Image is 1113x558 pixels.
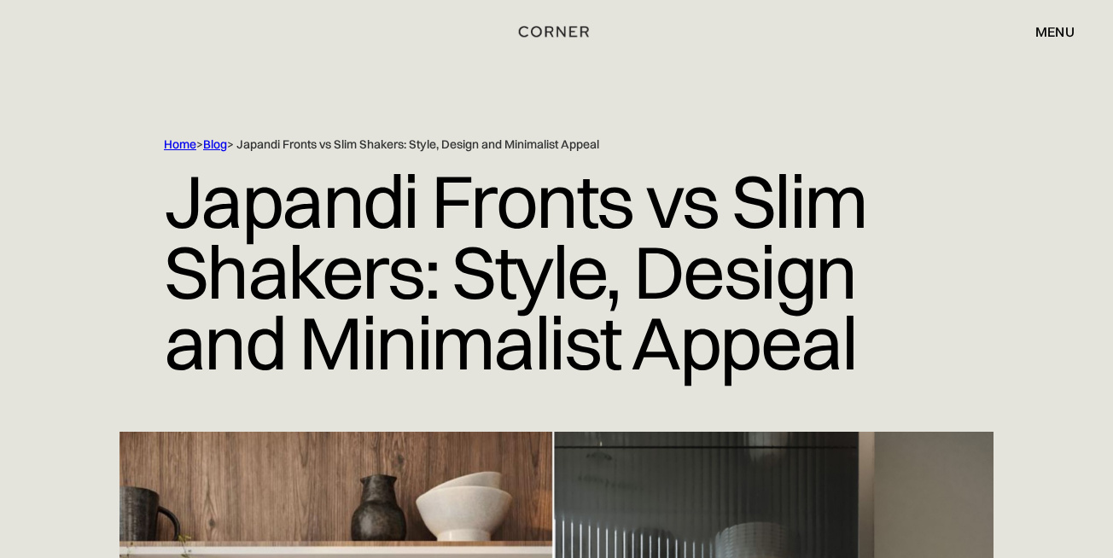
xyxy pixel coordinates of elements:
a: home [515,20,598,43]
a: Blog [203,137,227,152]
div: menu [1035,25,1075,38]
a: Home [164,137,196,152]
h1: Japandi Fronts vs Slim Shakers: Style, Design and Minimalist Appeal [164,153,949,391]
div: > > Japandi Fronts vs Slim Shakers: Style, Design and Minimalist Appeal [164,137,949,153]
div: menu [1018,17,1075,46]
